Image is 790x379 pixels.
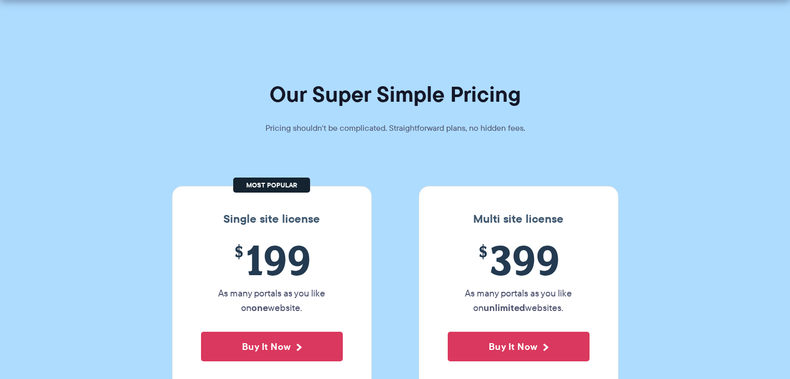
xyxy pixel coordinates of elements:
[183,212,361,226] h3: Single site license
[484,301,525,315] strong: unlimited
[448,236,590,283] span: 399
[430,212,608,226] h3: Multi site license
[448,286,590,315] p: As many portals as you like on websites.
[251,301,268,315] strong: one
[201,286,343,315] p: As many portals as you like on website.
[201,332,343,361] button: Buy It Now
[201,236,343,283] span: 199
[448,332,590,361] button: Buy It Now
[239,121,551,136] p: Pricing shouldn't be complicated. Straightforward plans, no hidden fees.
